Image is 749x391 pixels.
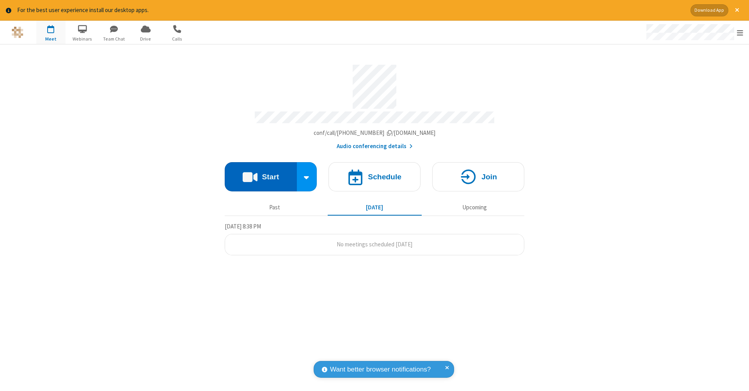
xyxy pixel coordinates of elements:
div: Start conference options [297,162,317,191]
span: Team Chat [99,35,129,42]
div: For the best user experience install our desktop apps. [17,6,685,15]
button: Audio conferencing details [337,142,413,151]
img: QA Selenium DO NOT DELETE OR CHANGE [12,27,23,38]
section: Today's Meetings [225,222,524,255]
button: Join [432,162,524,191]
h4: Join [481,173,497,180]
span: Drive [131,35,160,42]
span: Calls [163,35,192,42]
h4: Start [262,173,279,180]
button: Logo [3,21,32,44]
div: Open menu [639,21,749,44]
span: Webinars [68,35,97,42]
h4: Schedule [368,173,401,180]
button: Schedule [328,162,421,191]
button: Download App [690,4,728,16]
button: Upcoming [428,200,522,215]
span: No meetings scheduled [DATE] [337,241,412,248]
section: Account details [225,59,524,150]
button: Past [228,200,322,215]
button: [DATE] [328,200,422,215]
span: Meet [36,35,66,42]
button: Start [225,162,297,191]
button: Close alert [731,4,743,16]
button: Copy my meeting room linkCopy my meeting room link [314,129,436,138]
span: Copy my meeting room link [314,129,436,136]
span: [DATE] 8:38 PM [225,223,261,230]
span: Want better browser notifications? [330,364,431,375]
